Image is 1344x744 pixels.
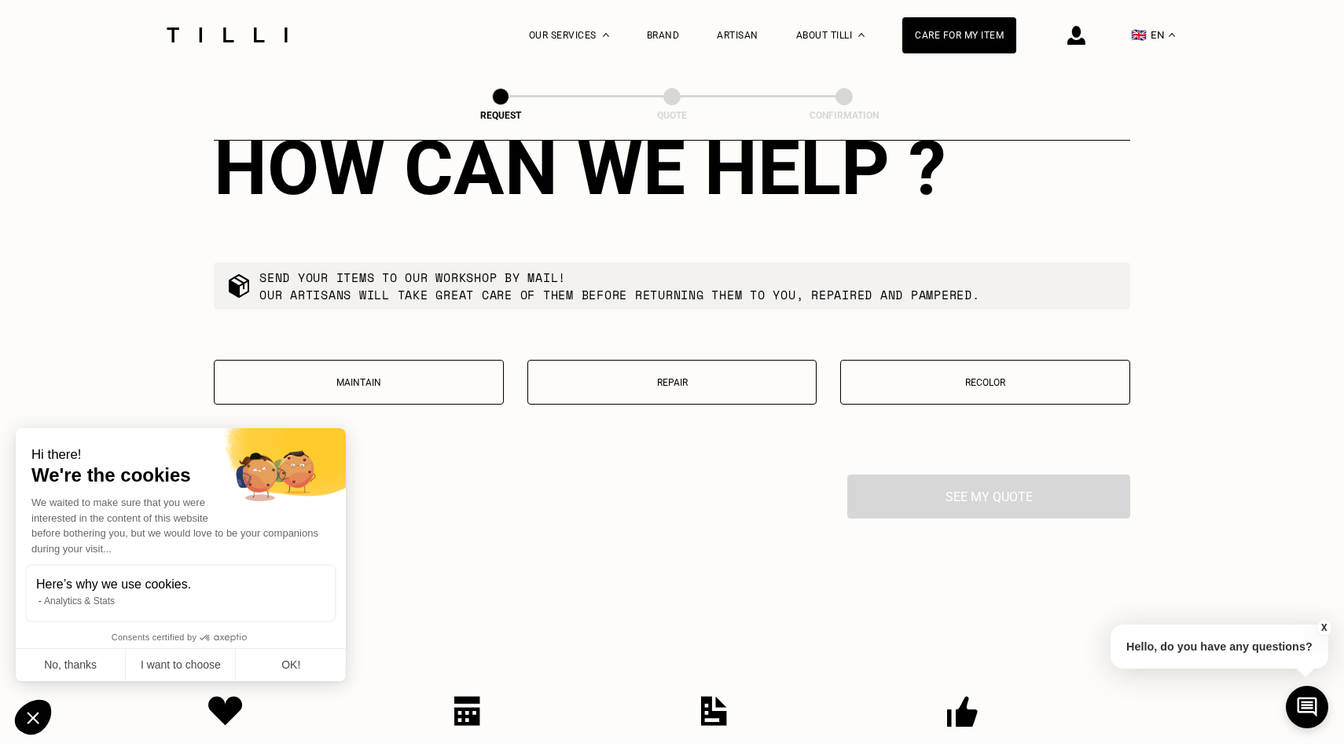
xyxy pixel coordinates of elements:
img: Dropdown menu [603,33,609,37]
p: Recolor [849,377,1122,388]
div: Quote [593,110,751,121]
img: About dropdown menu [858,33,865,37]
div: Confirmation [766,110,923,121]
img: Icon [701,696,727,726]
p: Maintain [222,377,495,388]
button: X [1316,619,1332,636]
img: login icon [1067,26,1085,45]
img: Tilli seamstress service logo [161,27,293,42]
button: Repair [527,360,817,405]
button: Recolor [840,360,1130,405]
a: Care for my item [902,17,1016,53]
img: menu déroulant [1169,33,1175,37]
a: Brand [647,30,680,41]
button: Maintain [214,360,504,405]
img: Icon [208,696,243,726]
p: Hello, do you have any questions? [1111,625,1328,669]
img: Icon [947,696,978,728]
img: Icon [454,696,480,726]
a: Artisan [717,30,758,41]
p: Send your items to our workshop by mail! Our artisans will take great care of them before returni... [259,269,980,303]
span: 🇬🇧 [1131,27,1147,42]
div: Request [422,110,579,121]
p: Repair [536,377,809,388]
div: How can we help ? [214,124,1130,212]
img: commande colis [226,273,252,299]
